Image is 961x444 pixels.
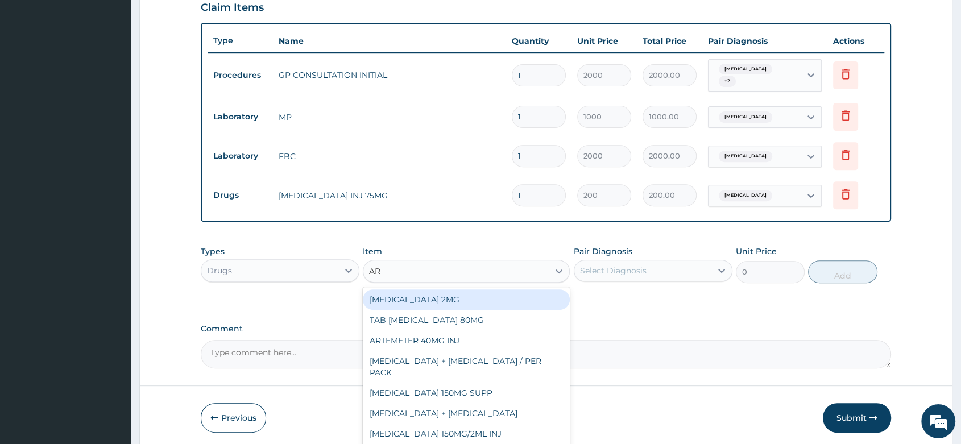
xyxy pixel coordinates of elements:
span: + 2 [719,76,736,87]
span: [MEDICAL_DATA] [719,111,772,123]
th: Unit Price [571,30,637,52]
label: Pair Diagnosis [574,246,632,257]
div: [MEDICAL_DATA] 2MG [363,289,570,310]
span: [MEDICAL_DATA] [719,64,772,75]
label: Item [363,246,382,257]
div: ARTEMETER 40MG INJ [363,330,570,351]
th: Actions [827,30,884,52]
th: Type [208,30,273,51]
td: MP [273,106,506,128]
div: [MEDICAL_DATA] + [MEDICAL_DATA] / PER PACK [363,351,570,383]
span: [MEDICAL_DATA] [719,151,772,162]
textarea: Type your message and hit 'Enter' [6,310,217,350]
th: Total Price [637,30,702,52]
td: GP CONSULTATION INITIAL [273,64,506,86]
div: [MEDICAL_DATA] + [MEDICAL_DATA] [363,403,570,424]
label: Unit Price [736,246,777,257]
td: Laboratory [208,106,273,127]
div: Drugs [207,265,232,276]
td: Laboratory [208,146,273,167]
div: [MEDICAL_DATA] 150MG/2ML INJ [363,424,570,444]
td: Procedures [208,65,273,86]
td: FBC [273,145,506,168]
td: [MEDICAL_DATA] INJ 75MG [273,184,506,207]
button: Submit [823,403,891,433]
td: Drugs [208,185,273,206]
th: Pair Diagnosis [702,30,827,52]
label: Types [201,247,225,256]
div: TAB [MEDICAL_DATA] 80MG [363,310,570,330]
th: Quantity [506,30,571,52]
div: Minimize live chat window [187,6,214,33]
div: Chat with us now [59,64,191,78]
h3: Claim Items [201,2,264,14]
span: [MEDICAL_DATA] [719,190,772,201]
div: Select Diagnosis [580,265,647,276]
button: Add [808,260,877,283]
img: d_794563401_company_1708531726252_794563401 [21,57,46,85]
th: Name [273,30,506,52]
label: Comment [201,324,891,334]
span: We're online! [66,143,157,258]
div: [MEDICAL_DATA] 150MG SUPP [363,383,570,403]
button: Previous [201,403,266,433]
